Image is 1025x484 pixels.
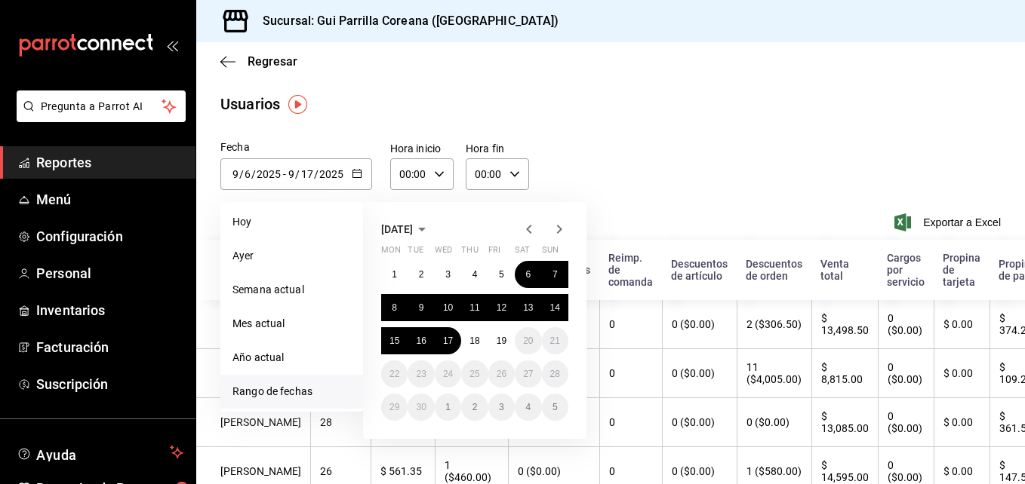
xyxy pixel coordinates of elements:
button: September 9, 2025 [408,294,434,321]
li: Ayer [220,239,363,273]
label: Hora fin [466,143,529,154]
abbr: September 18, 2025 [469,335,479,346]
abbr: Saturday [515,245,530,261]
button: September 28, 2025 [542,360,568,388]
abbr: October 4, 2025 [525,402,531,412]
div: Fecha [220,139,372,155]
th: Venta total [811,240,878,300]
th: $ 13,085.00 [811,398,878,447]
th: [PERSON_NAME] [196,398,310,447]
button: September 18, 2025 [461,327,488,354]
span: - [283,168,286,180]
button: September 1, 2025 [381,261,408,288]
abbr: September 12, 2025 [497,302,506,313]
abbr: September 23, 2025 [416,369,426,379]
abbr: September 13, 2025 [523,302,533,313]
abbr: October 2, 2025 [472,402,478,412]
abbr: September 10, 2025 [443,302,453,313]
button: September 27, 2025 [515,360,541,388]
button: September 23, 2025 [408,360,434,388]
label: Hora inicio [390,143,454,154]
button: September 12, 2025 [488,294,515,321]
th: Cargos por servicio [878,240,934,300]
button: September 5, 2025 [488,261,515,288]
button: Pregunta a Parrot AI [17,90,186,122]
abbr: Monday [381,245,401,261]
abbr: September 2, 2025 [419,269,424,280]
abbr: September 29, 2025 [389,402,399,412]
abbr: September 7, 2025 [553,269,558,280]
button: September 10, 2025 [435,294,461,321]
li: Semana actual [220,273,363,307]
button: September 16, 2025 [408,327,434,354]
th: 2 ($306.50) [737,300,811,349]
abbr: October 3, 2025 [499,402,504,412]
th: 0 ($0.00) [878,349,934,398]
abbr: September 17, 2025 [443,335,453,346]
th: $ 0.00 [934,349,990,398]
abbr: September 11, 2025 [469,302,479,313]
th: 11 ($4,005.00) [737,349,811,398]
button: October 3, 2025 [488,394,515,421]
button: September 2, 2025 [408,261,434,288]
li: Rango de fechas [220,375,363,409]
abbr: September 4, 2025 [472,269,478,280]
abbr: September 30, 2025 [416,402,426,412]
abbr: Friday [488,245,500,261]
th: Descuentos de orden [737,240,811,300]
abbr: September 20, 2025 [523,335,533,346]
th: 0 ($0.00) [662,300,737,349]
button: October 2, 2025 [461,394,488,421]
th: $ 0.00 [934,398,990,447]
input: Day [244,168,251,180]
h3: Sucursal: Gui Parrilla Coreana ([GEOGRAPHIC_DATA]) [251,12,559,30]
li: Año actual [220,341,363,375]
abbr: October 5, 2025 [553,402,558,412]
button: September 25, 2025 [461,360,488,388]
button: September 20, 2025 [515,327,541,354]
button: September 29, 2025 [381,394,408,421]
div: Usuarios [220,93,280,115]
span: Facturación [36,337,183,357]
button: September 21, 2025 [542,327,568,354]
button: October 4, 2025 [515,394,541,421]
abbr: September 28, 2025 [550,369,560,379]
button: September 30, 2025 [408,394,434,421]
button: September 22, 2025 [381,360,408,388]
button: open_drawer_menu [166,39,178,51]
abbr: September 24, 2025 [443,369,453,379]
th: Propina de tarjeta [934,240,990,300]
abbr: September 15, 2025 [389,335,399,346]
th: 0 [599,349,662,398]
button: September 24, 2025 [435,360,461,388]
span: Regresar [248,54,297,69]
button: September 4, 2025 [461,261,488,288]
img: Tooltip marker [288,95,307,114]
span: Pregunta a Parrot AI [41,99,162,115]
button: October 1, 2025 [435,394,461,421]
span: / [239,168,244,180]
button: Exportar a Excel [897,213,1001,231]
input: Year [256,168,282,180]
button: September 19, 2025 [488,327,515,354]
abbr: September 26, 2025 [497,369,506,379]
input: Year [319,168,344,180]
abbr: September 27, 2025 [523,369,533,379]
th: $ 0.00 [934,300,990,349]
abbr: September 5, 2025 [499,269,504,280]
span: Reportes [36,152,183,173]
span: / [295,168,300,180]
span: Ayuda [36,443,164,461]
span: / [314,168,319,180]
abbr: Tuesday [408,245,423,261]
th: Nombre [196,240,310,300]
span: Suscripción [36,374,183,394]
span: Inventarios [36,300,183,320]
th: $ 8,815.00 [811,349,878,398]
button: [DATE] [381,220,431,238]
th: 0 [599,300,662,349]
span: / [251,168,256,180]
th: 28 [310,398,371,447]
